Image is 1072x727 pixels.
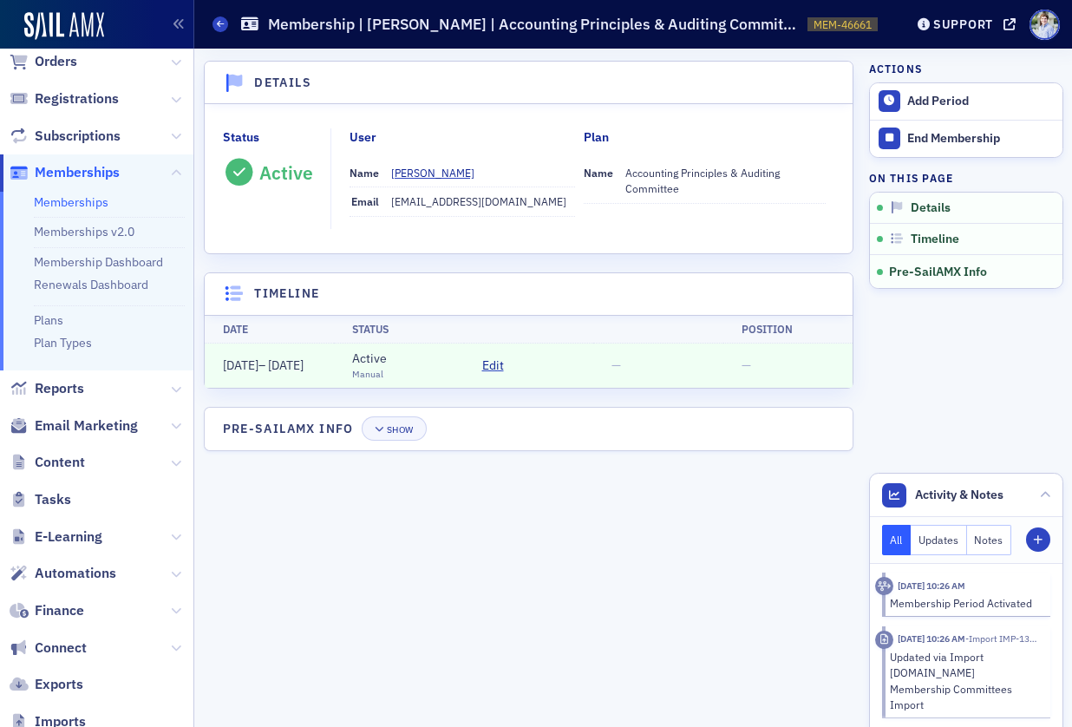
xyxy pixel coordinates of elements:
img: SailAMX [24,12,104,40]
h4: Details [254,74,311,92]
button: All [882,525,912,555]
span: Content [35,453,85,472]
div: User [350,128,376,147]
span: — [611,357,621,373]
button: End Membership [870,120,1062,157]
dd: [EMAIL_ADDRESS][DOMAIN_NAME] [391,187,575,215]
h4: Timeline [254,285,319,303]
a: Finance [10,601,84,620]
div: Support [933,16,993,32]
a: Reports [10,379,84,398]
time: 10/8/2025 10:26 AM [898,632,965,645]
a: Plan Types [34,335,92,350]
button: Notes [967,525,1012,555]
span: Edit [482,357,504,375]
a: E-Learning [10,527,102,547]
button: Show [362,416,427,441]
a: Email Marketing [10,416,138,436]
span: Activity & Notes [915,486,1003,504]
div: [PERSON_NAME] [391,165,474,180]
h4: On this page [869,170,1063,186]
span: Profile [1030,10,1060,40]
span: [DATE] [223,357,258,373]
span: – [223,357,304,373]
div: Updated via Import [DOMAIN_NAME] Membership Committees Import [890,649,1038,713]
span: Name [350,166,379,180]
th: Position [723,315,853,344]
div: Imported Activity [875,631,893,649]
span: Import IMP-1345 [965,632,1040,645]
div: Activity [875,577,893,595]
a: Memberships [34,194,108,210]
span: Subscriptions [35,127,121,146]
div: Membership Period Activated [890,595,1038,611]
span: MEM-46661 [814,17,872,32]
span: Orders [35,52,77,71]
span: Email [351,194,379,208]
a: Content [10,453,85,472]
a: Tasks [10,490,71,509]
a: Automations [10,564,116,583]
a: Memberships v2.0 [34,224,134,239]
div: End Membership [907,131,1053,147]
span: [DATE] [268,357,304,373]
span: Registrations [35,89,119,108]
h4: Pre-SailAMX Info [223,420,354,438]
span: Finance [35,601,84,620]
a: Memberships [10,163,120,182]
a: Orders [10,52,77,71]
h4: Actions [869,61,923,76]
a: [PERSON_NAME] [391,165,487,180]
button: Add Period [870,83,1062,120]
th: Status [334,315,464,344]
div: Manual [352,368,387,382]
span: Reports [35,379,84,398]
th: Date [205,315,335,344]
div: Active [352,350,387,368]
time: 10/8/2025 10:26 AM [898,580,965,592]
a: Renewals Dashboard [34,277,148,292]
div: Status [223,128,259,147]
div: Add Period [907,94,1053,109]
button: Updates [911,525,967,555]
span: Details [911,200,951,216]
div: Plan [584,128,609,147]
span: Exports [35,675,83,694]
span: — [742,357,751,373]
a: Exports [10,675,83,694]
span: Connect [35,639,87,658]
span: Email Marketing [35,416,138,436]
span: Timeline [911,232,959,247]
span: Automations [35,564,116,583]
div: Active [259,161,313,184]
a: Subscriptions [10,127,121,146]
a: Connect [10,639,87,658]
span: Name [584,166,613,180]
h1: Membership | [PERSON_NAME] | Accounting Principles & Auditing Committee [268,14,799,35]
span: Memberships [35,163,120,182]
span: Tasks [35,490,71,509]
a: Registrations [10,89,119,108]
dd: Accounting Principles & Auditing Committee [625,159,825,203]
div: Show [387,425,414,435]
span: Pre-SailAMX Info [889,264,987,279]
span: E-Learning [35,527,102,547]
a: Plans [34,312,63,328]
a: Membership Dashboard [34,254,163,270]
